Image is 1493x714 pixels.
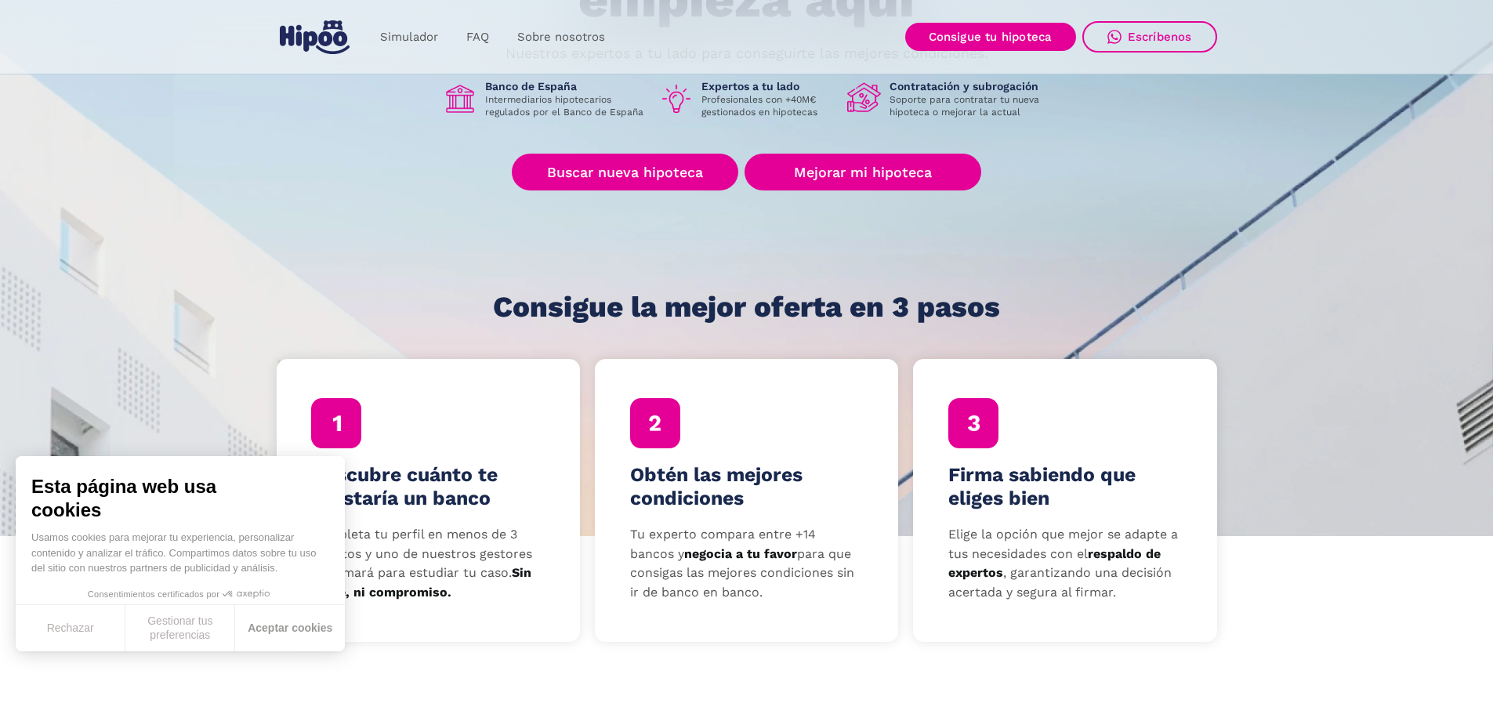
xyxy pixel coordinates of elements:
a: Escríbenos [1082,21,1217,53]
a: Buscar nueva hipoteca [512,154,738,190]
a: Consigue tu hipoteca [905,23,1076,51]
p: Profesionales con +40M€ gestionados en hipotecas [701,93,835,118]
p: Completa tu perfil en menos de 3 minutos y uno de nuestros gestores te llamará para estudiar tu c... [311,525,545,603]
p: Elige la opción que mejor se adapte a tus necesidades con el , garantizando una decisión acertada... [948,525,1182,603]
a: Sobre nosotros [503,22,619,53]
div: Escríbenos [1128,30,1192,44]
a: home [277,14,353,60]
p: Tu experto compara entre +14 bancos y para que consigas las mejores condiciones sin ir de banco e... [630,525,864,603]
h1: Banco de España [485,79,647,93]
h1: Expertos a tu lado [701,79,835,93]
a: Mejorar mi hipoteca [745,154,980,190]
h1: Consigue la mejor oferta en 3 pasos [493,292,1000,323]
strong: Sin coste, ni compromiso. [311,565,531,600]
h1: Contratación y subrogación [890,79,1051,93]
p: Intermediarios hipotecarios regulados por el Banco de España [485,93,647,118]
h4: Descubre cuánto te prestaría un banco [311,463,545,510]
a: Simulador [366,22,452,53]
h4: Obtén las mejores condiciones [630,463,864,510]
h4: Firma sabiendo que eliges bien [948,463,1182,510]
a: FAQ [452,22,503,53]
strong: negocia a tu favor [684,546,797,561]
p: Soporte para contratar tu nueva hipoteca o mejorar la actual [890,93,1051,118]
